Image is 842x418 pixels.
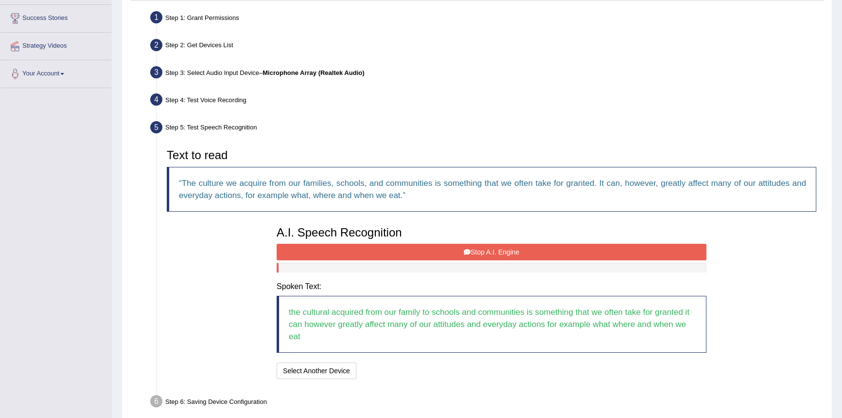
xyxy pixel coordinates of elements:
[277,363,356,379] button: Select Another Device
[0,60,111,85] a: Your Account
[167,149,816,162] h3: Text to read
[146,392,827,414] div: Step 6: Saving Device Configuration
[277,226,706,239] h3: A.I. Speech Recognition
[146,8,827,30] div: Step 1: Grant Permissions
[259,69,364,76] span: –
[277,282,706,291] h4: Spoken Text:
[0,5,111,29] a: Success Stories
[146,91,827,112] div: Step 4: Test Voice Recording
[146,118,827,140] div: Step 5: Test Speech Recognition
[277,244,706,260] button: Stop A.I. Engine
[179,179,806,200] q: The culture we acquire from our families, schools, and communities is something that we often tak...
[146,36,827,57] div: Step 2: Get Devices List
[263,69,364,76] b: Microphone Array (Realtek Audio)
[0,33,111,57] a: Strategy Videos
[146,63,827,85] div: Step 3: Select Audio Input Device
[277,296,706,353] blockquote: the cultural acquired from our family to schools and communities is something that we often take ...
